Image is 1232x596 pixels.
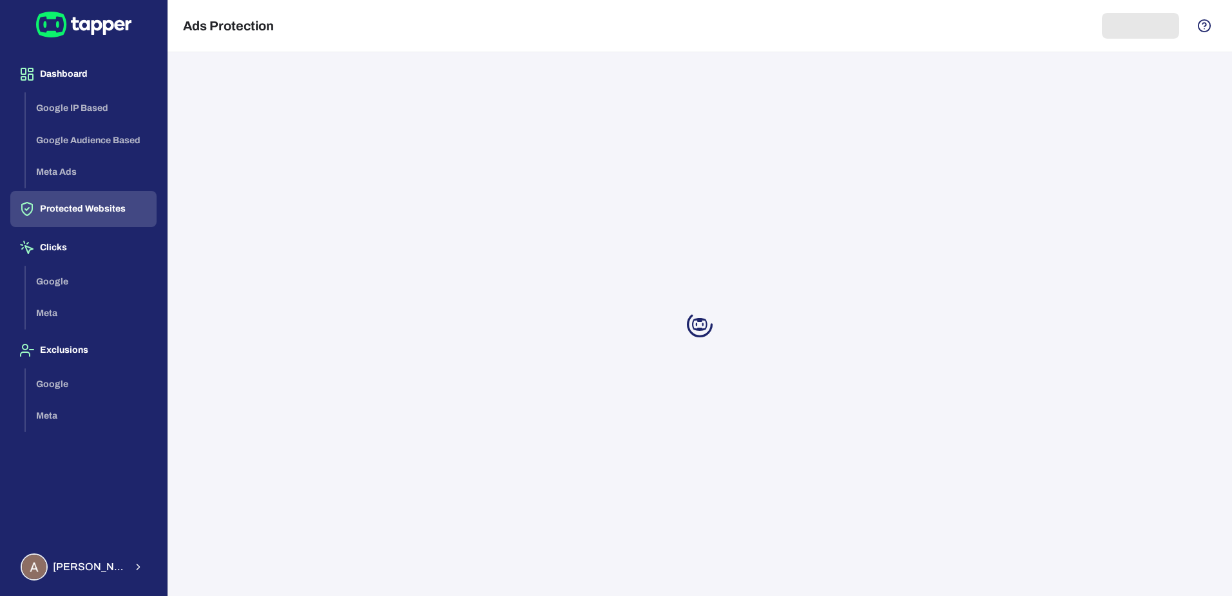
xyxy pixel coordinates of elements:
a: Clicks [10,241,157,252]
a: Dashboard [10,68,157,79]
button: Exclusions [10,332,157,368]
button: Dashboard [10,56,157,92]
h5: Ads Protection [183,18,274,34]
button: Ahmed Sobih[PERSON_NAME] Sobih [10,548,157,586]
span: [PERSON_NAME] Sobih [53,561,125,573]
button: Protected Websites [10,191,157,227]
button: Clicks [10,230,157,266]
img: Ahmed Sobih [22,555,46,579]
a: Exclusions [10,344,157,355]
a: Protected Websites [10,203,157,214]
